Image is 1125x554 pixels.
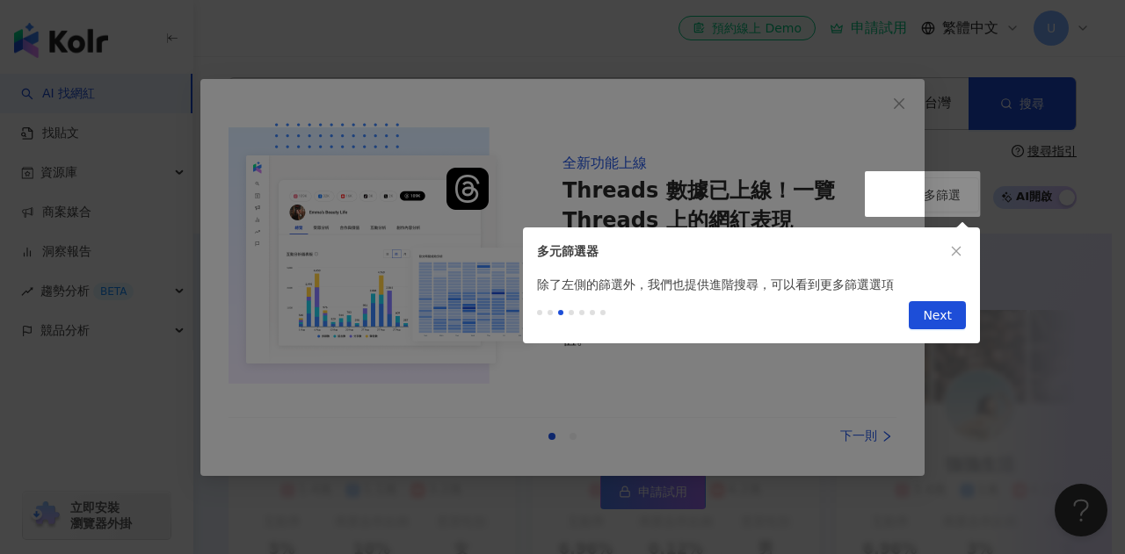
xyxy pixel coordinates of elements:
span: Next [923,302,952,330]
div: 多元篩選器 [537,241,947,261]
span: close [950,245,962,257]
button: Next [909,301,966,329]
div: 除了左側的篩選外，我們也提供進階搜尋，可以看到更多篩選選項 [523,275,980,294]
button: close [947,241,966,261]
